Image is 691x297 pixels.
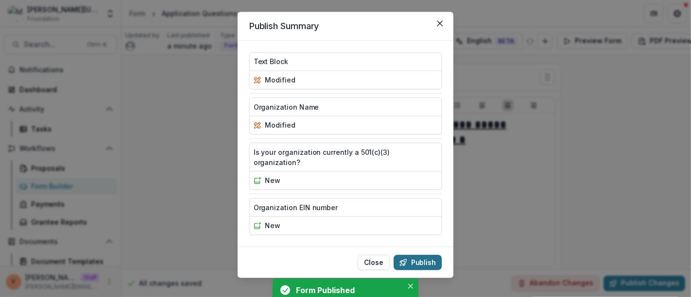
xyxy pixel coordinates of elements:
button: Publish [394,255,442,270]
p: new [265,221,280,231]
p: new [265,175,280,185]
p: modified [265,75,295,85]
header: Publish Summary [238,12,453,40]
button: Close [358,255,390,270]
p: Text Block [254,57,288,67]
button: Close [432,16,448,31]
p: Is your organization currently a 501(c)(3) organization? [254,147,438,167]
p: Organization EIN number [254,202,338,213]
p: modified [265,120,295,130]
button: Close [405,280,416,292]
div: Form Published [296,284,399,296]
p: Organization Name [254,102,319,112]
